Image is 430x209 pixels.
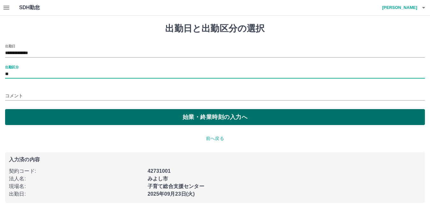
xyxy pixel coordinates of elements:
b: 2025年09月23日(火) [148,191,195,197]
h1: 出勤日と出勤区分の選択 [5,23,425,34]
button: 始業・終業時刻の入力へ [5,109,425,125]
p: 入力済の内容 [9,157,421,162]
p: 現場名 : [9,183,144,190]
p: 前へ戻る [5,135,425,142]
b: 子育て総合支援センター [148,184,204,189]
label: 出勤日 [5,44,15,48]
b: 42731001 [148,168,171,174]
p: 契約コード : [9,167,144,175]
b: みよし市 [148,176,168,181]
p: 出勤日 : [9,190,144,198]
p: 法人名 : [9,175,144,183]
label: 出勤区分 [5,65,18,69]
